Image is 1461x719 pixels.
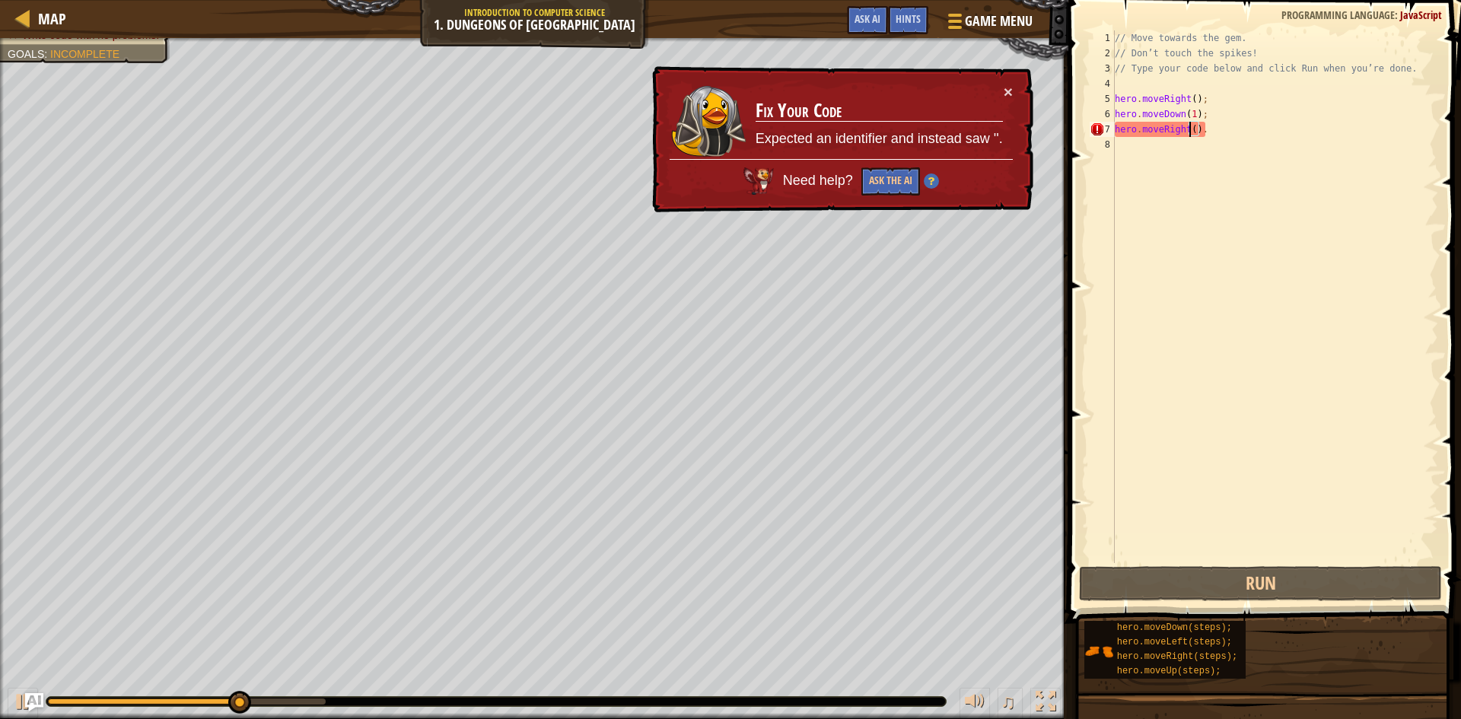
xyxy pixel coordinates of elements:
button: Game Menu [936,6,1042,42]
button: Ask the AI [861,167,920,196]
div: 7 [1090,122,1115,137]
img: Hint [923,175,938,190]
button: Toggle fullscreen [1030,688,1061,719]
div: 1 [1090,30,1115,46]
div: 8 [1090,137,1115,152]
span: : [44,48,50,60]
div: 5 [1090,91,1115,107]
div: 3 [1090,61,1115,76]
span: hero.moveLeft(steps); [1117,637,1232,647]
button: Adjust volume [960,688,990,719]
span: Map [38,8,66,29]
img: AI [743,166,774,194]
span: Ask AI [855,11,880,26]
span: ♫ [1001,690,1016,713]
button: Ctrl + P: Play [8,688,38,719]
button: Ask AI [25,693,43,711]
span: Programming language [1281,8,1395,22]
span: Incomplete [50,48,119,60]
button: Run [1079,566,1442,601]
h3: Fix Your Code [756,99,1004,125]
span: hero.moveDown(steps); [1117,622,1232,633]
span: Need help? [782,171,856,188]
span: hero.moveRight(steps); [1117,651,1237,662]
span: hero.moveUp(steps); [1117,666,1221,676]
a: Map [30,8,66,29]
button: ♫ [998,688,1023,719]
span: Hints [896,11,921,26]
div: 2 [1090,46,1115,61]
span: : [1395,8,1400,22]
div: 4 [1090,76,1115,91]
p: Expected an identifier and instead saw ''. [755,128,1002,151]
div: 6 [1090,107,1115,122]
img: portrait.png [1084,637,1113,666]
img: duck_nalfar.png [670,81,747,157]
span: Goals [8,48,44,60]
span: JavaScript [1400,8,1442,22]
button: × [1004,86,1014,102]
span: Game Menu [965,11,1033,31]
button: Ask AI [847,6,888,34]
